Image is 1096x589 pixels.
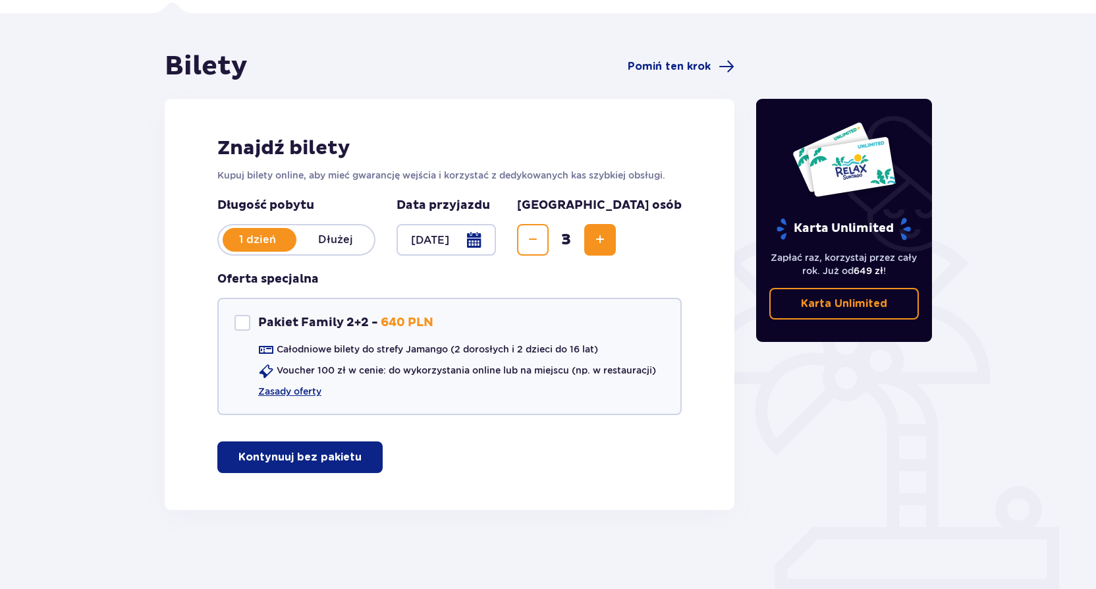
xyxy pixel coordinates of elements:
[769,251,919,277] p: Zapłać raz, korzystaj przez cały rok. Już od !
[219,233,296,247] p: 1 dzień
[277,364,656,377] p: Voucher 100 zł w cenie: do wykorzystania online lub na miejscu (np. w restauracji)
[296,233,374,247] p: Dłużej
[628,59,734,74] a: Pomiń ten krok
[381,315,433,331] p: 640 PLN
[801,296,887,311] p: Karta Unlimited
[584,224,616,256] button: Increase
[854,266,883,276] span: 649 zł
[165,50,248,83] h1: Bilety
[217,169,682,182] p: Kupuj bilety online, aby mieć gwarancję wejścia i korzystać z dedykowanych kas szybkiej obsługi.
[517,198,682,213] p: [GEOGRAPHIC_DATA] osób
[769,288,919,320] a: Karta Unlimited
[238,450,362,464] p: Kontynuuj bez pakietu
[551,230,582,250] span: 3
[397,198,490,213] p: Data przyjazdu
[217,136,682,161] h2: Znajdź bilety
[217,198,375,213] p: Długość pobytu
[277,343,598,356] p: Całodniowe bilety do strefy Jamango (2 dorosłych i 2 dzieci do 16 lat)
[628,59,711,74] span: Pomiń ten krok
[258,385,321,398] a: Zasady oferty
[217,271,319,287] p: Oferta specjalna
[517,224,549,256] button: Decrease
[775,217,912,240] p: Karta Unlimited
[258,315,378,331] p: Pakiet Family 2+2 -
[217,441,383,473] button: Kontynuuj bez pakietu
